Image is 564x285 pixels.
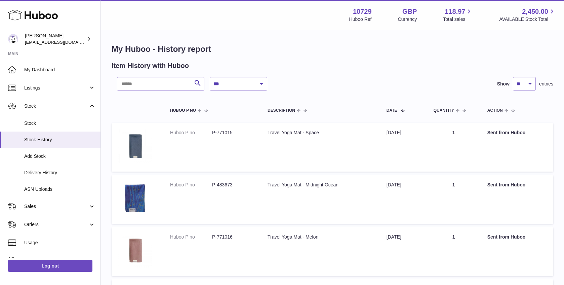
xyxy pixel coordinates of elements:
span: 2,450.00 [522,7,548,16]
span: Description [268,108,295,113]
span: AVAILABLE Stock Total [499,16,556,23]
div: Currency [398,16,417,23]
span: Huboo P no [170,108,196,113]
label: Show [497,81,510,87]
span: [EMAIL_ADDRESS][DOMAIN_NAME] [25,39,99,45]
span: Sales [24,203,88,210]
span: Stock [24,120,95,127]
span: Stock [24,103,88,109]
span: Invoicing and Payments [24,258,88,264]
dd: P-771016 [212,234,254,240]
h1: My Huboo - History report [112,44,553,55]
span: Date [387,108,397,113]
h2: Item History with Huboo [112,61,189,70]
div: Huboo Ref [349,16,372,23]
td: Travel Yoga Mat - Melon [261,227,380,276]
a: Log out [8,260,92,272]
span: Action [487,108,503,113]
td: [DATE] [380,123,427,172]
span: Quantity [434,108,454,113]
td: 1 [427,123,481,172]
td: 1 [427,227,481,276]
span: Add Stock [24,153,95,159]
span: Listings [24,85,88,91]
span: My Dashboard [24,67,95,73]
td: Travel Yoga Mat - Midnight Ocean [261,175,380,224]
img: 107291683637399.jpg [118,130,152,163]
a: 118.97 Total sales [443,7,473,23]
span: 118.97 [445,7,465,16]
img: 107291683637308.jpg [118,234,152,268]
a: 2,450.00 AVAILABLE Stock Total [499,7,556,23]
td: [DATE] [380,175,427,224]
strong: Sent from Huboo [487,130,526,135]
dd: P-771015 [212,130,254,136]
strong: 10729 [353,7,372,16]
span: Orders [24,221,88,228]
span: entries [539,81,553,87]
dt: Huboo P no [170,182,212,188]
td: Travel Yoga Mat - Space [261,123,380,172]
strong: GBP [402,7,417,16]
strong: Sent from Huboo [487,234,526,240]
dt: Huboo P no [170,234,212,240]
span: Stock History [24,137,95,143]
span: Usage [24,240,95,246]
span: Total sales [443,16,473,23]
span: Delivery History [24,170,95,176]
dd: P-483673 [212,182,254,188]
strong: Sent from Huboo [487,182,526,187]
img: 1660799092.png [118,182,152,215]
img: hello@mikkoa.com [8,34,18,44]
td: [DATE] [380,227,427,276]
td: 1 [427,175,481,224]
span: ASN Uploads [24,186,95,192]
dt: Huboo P no [170,130,212,136]
div: [PERSON_NAME] [25,33,85,45]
